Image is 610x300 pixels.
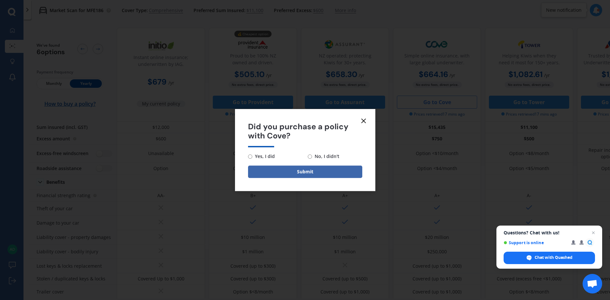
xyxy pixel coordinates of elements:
[583,274,602,293] div: Open chat
[248,122,362,141] span: Did you purchase a policy with Cove?
[252,152,275,160] span: Yes, I did
[248,154,252,159] input: Yes, I did
[504,230,595,235] span: Questions? Chat with us!
[504,240,567,245] span: Support is online
[589,229,597,237] span: Close chat
[248,166,362,178] button: Submit
[312,152,339,160] span: No, I didn't
[504,252,595,264] div: Chat with Quashed
[308,154,312,159] input: No, I didn't
[535,255,572,261] span: Chat with Quashed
